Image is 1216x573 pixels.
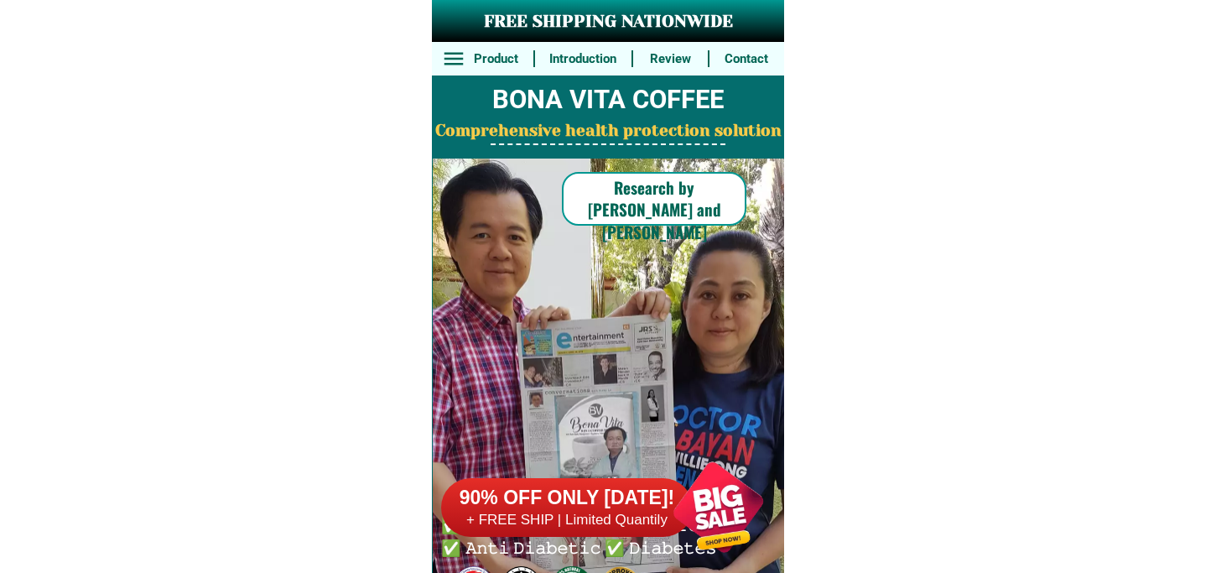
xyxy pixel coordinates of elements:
h6: 90% OFF ONLY [DATE]! [441,486,693,511]
h3: FREE SHIPPING NATIONWIDE [432,9,784,34]
h6: + FREE SHIP | Limited Quantily [441,511,693,529]
h6: Introduction [544,49,622,69]
h6: Contact [718,49,775,69]
h6: Review [642,49,699,69]
h6: Research by [PERSON_NAME] and [PERSON_NAME] [562,176,746,243]
h2: BONA VITA COFFEE [432,81,784,120]
h2: Comprehensive health protection solution [432,119,784,143]
h6: Product [468,49,525,69]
